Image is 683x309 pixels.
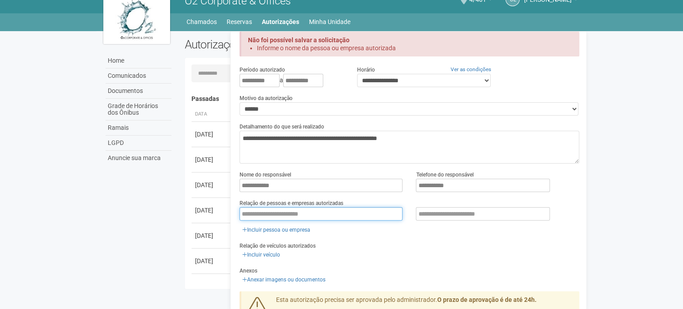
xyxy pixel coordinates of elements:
div: a [240,74,344,87]
label: Relação de veículos autorizados [240,242,316,250]
a: Minha Unidade [309,16,350,28]
label: Telefone do responsável [416,171,473,179]
div: [DATE] [195,257,228,265]
div: [DATE] [195,231,228,240]
label: Motivo da autorização [240,94,293,102]
label: Anexos [240,267,257,275]
div: [DATE] [195,181,228,189]
a: Documentos [106,84,171,99]
h2: Autorizações [185,38,375,51]
label: Nome do responsável [240,171,291,179]
a: Comunicados [106,68,171,84]
a: Home [106,53,171,68]
a: Anexar imagens ou documentos [240,275,328,285]
th: Data [191,107,232,122]
a: Autorizações [262,16,299,28]
a: Ver as condições [451,66,491,72]
a: Chamados [187,16,217,28]
div: [DATE] [195,206,228,215]
label: Relação de pessoas e empresas autorizadas [240,199,343,207]
label: Detalhamento do que será realizado [240,123,324,131]
label: Período autorizado [240,66,285,74]
a: Grade de Horários dos Ônibus [106,99,171,120]
li: Informe o nome da pessoa ou empresa autorizada [257,44,564,52]
a: Incluir veículo [240,250,283,260]
label: Horário [357,66,375,74]
a: Reservas [227,16,252,28]
div: [DATE] [195,282,228,291]
a: Ramais [106,120,171,136]
h4: Passadas [191,96,573,102]
a: Incluir pessoa ou empresa [240,225,313,235]
div: [DATE] [195,155,228,164]
a: LGPD [106,136,171,151]
a: Anuncie sua marca [106,151,171,165]
strong: O prazo de aprovação é de até 24h. [437,296,537,303]
div: [DATE] [195,130,228,139]
strong: Não foi possível salvar a solicitação [248,36,350,44]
